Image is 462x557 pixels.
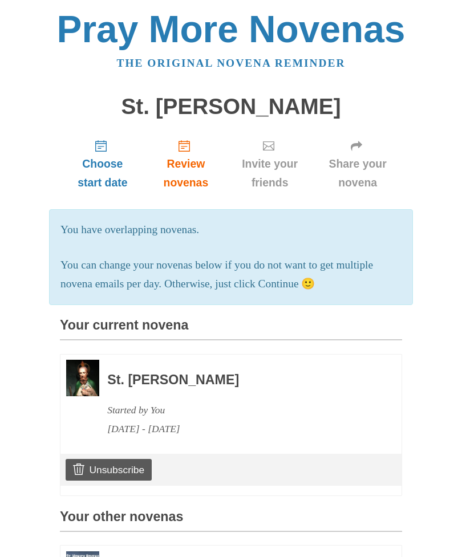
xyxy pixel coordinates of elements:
[60,130,145,198] a: Choose start date
[71,155,134,192] span: Choose start date
[60,221,402,239] p: You have overlapping novenas.
[238,155,302,192] span: Invite your friends
[107,401,371,420] div: Started by You
[57,8,406,50] a: Pray More Novenas
[107,373,371,388] h3: St. [PERSON_NAME]
[60,510,402,532] h3: Your other novenas
[313,130,402,198] a: Share your novena
[66,459,152,481] a: Unsubscribe
[117,57,346,69] a: The original novena reminder
[325,155,391,192] span: Share your novena
[60,256,402,294] p: You can change your novenas below if you do not want to get multiple novena emails per day. Other...
[145,130,226,198] a: Review novenas
[107,420,371,438] div: [DATE] - [DATE]
[66,360,99,396] img: Novena image
[226,130,313,198] a: Invite your friends
[60,318,402,340] h3: Your current novena
[60,95,402,119] h1: St. [PERSON_NAME]
[157,155,215,192] span: Review novenas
